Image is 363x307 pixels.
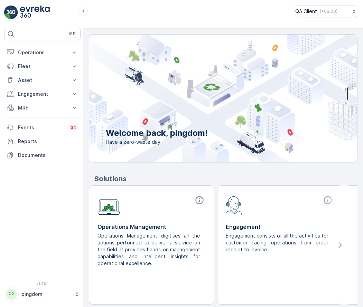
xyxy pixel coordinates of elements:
[94,174,357,184] p: Solutions
[18,104,67,111] p: MRF
[6,289,17,300] div: PP
[97,195,120,215] img: module-icon
[4,148,81,162] a: Documents
[18,91,67,97] p: Engagement
[18,63,67,70] p: Fleet
[320,9,337,14] p: ( +03:00 )
[21,291,71,298] p: pingdom
[71,125,76,130] p: 34
[69,31,76,37] p: ⌘B
[97,223,206,231] p: Operations Management
[4,121,81,134] a: Events34
[226,223,334,231] p: Engagement
[4,134,81,148] a: Reports
[226,195,242,215] img: module-icon
[58,35,357,162] img: city illustration
[18,138,78,145] p: Reports
[20,6,50,19] img: logo_light-DOdMpM7g.png
[4,6,18,19] img: logo
[106,139,208,146] span: Have a zero-waste day
[226,232,328,253] p: Engagement consists of all the activities for customer facing operations from order receipt to in...
[4,73,81,87] button: Asset
[295,8,317,15] p: QA Client
[4,87,81,101] button: Engagement
[18,49,67,56] p: Operations
[4,46,81,59] button: Operations
[18,124,65,131] p: Events
[18,77,67,84] p: Asset
[4,59,81,73] button: Fleet
[18,152,78,159] p: Documents
[4,287,81,301] button: PPpingdom
[4,101,81,115] button: MRF
[295,6,357,17] button: QA Client(+03:00)
[106,128,208,139] p: Welcome back, pingdom!
[97,232,200,267] p: Operations Management digitises all the actions performed to deliver a service on the field. It p...
[4,281,81,286] span: v 1.48.1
